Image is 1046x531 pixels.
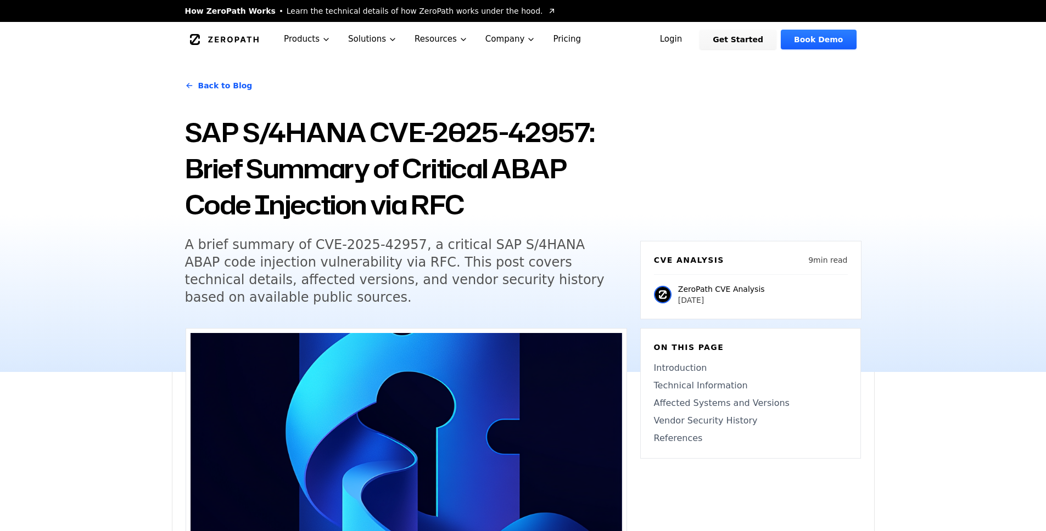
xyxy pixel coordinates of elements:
[654,397,847,410] a: Affected Systems and Versions
[654,255,724,265] h6: CVE Analysis
[654,361,847,375] a: Introduction
[654,342,847,353] h6: On this page
[339,22,406,57] button: Solutions
[678,284,765,295] p: ZeroPath CVE Analysis
[185,236,607,306] h5: A brief summary of CVE-2025-42957, a critical SAP S/4HANA ABAP code injection vulnerability via R...
[185,5,276,16] span: How ZeroPath Works
[678,295,765,306] p: [DATE]
[544,22,590,57] a: Pricing
[185,5,556,16] a: How ZeroPath WorksLearn the technical details of how ZeroPath works under the hood.
[287,5,543,16] span: Learn the technical details of how ZeroPath works under the hood.
[700,30,776,49] a: Get Started
[654,414,847,427] a: Vendor Security History
[406,22,477,57] button: Resources
[172,22,875,57] nav: Global
[647,30,696,49] a: Login
[275,22,339,57] button: Products
[477,22,545,57] button: Company
[781,30,856,49] a: Book Demo
[808,255,847,265] p: 9 min read
[185,114,627,223] h1: SAP S/4HANA CVE-2025-42957: Brief Summary of Critical ABAP Code Injection via RFC
[185,70,253,101] a: Back to Blog
[654,432,847,445] a: References
[654,379,847,392] a: Technical Information
[654,286,672,303] img: ZeroPath CVE Analysis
